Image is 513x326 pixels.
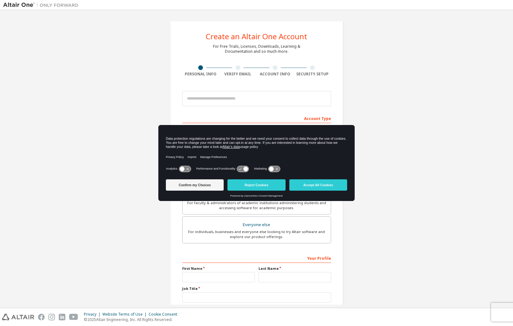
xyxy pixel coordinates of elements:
div: Account Type [182,113,331,123]
div: For Free Trials, Licenses, Downloads, Learning & Documentation and so much more. [213,44,300,54]
label: First Name [182,266,255,271]
img: altair_logo.svg [2,314,34,320]
div: Privacy [84,312,102,317]
div: Verify Email [219,72,257,77]
div: For individuals, businesses and everyone else looking to try Altair software and explore our prod... [186,229,327,239]
img: facebook.svg [38,314,45,320]
div: Account Info [257,72,294,77]
div: Security Setup [294,72,331,77]
div: Cookie Consent [149,312,181,317]
img: instagram.svg [48,314,55,320]
div: Your Profile [182,253,331,263]
div: Create an Altair One Account [206,33,307,40]
div: Website Terms of Use [102,312,149,317]
label: Last Name [259,266,331,271]
img: Altair One [3,2,82,8]
div: Everyone else [186,220,327,229]
p: © 2025 Altair Engineering, Inc. All Rights Reserved. [84,317,181,322]
img: youtube.svg [69,314,78,320]
img: linkedin.svg [59,314,65,320]
div: For faculty & administrators of academic institutions administering students and accessing softwa... [186,200,327,210]
label: Job Title [182,286,331,291]
div: Personal Info [182,72,220,77]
